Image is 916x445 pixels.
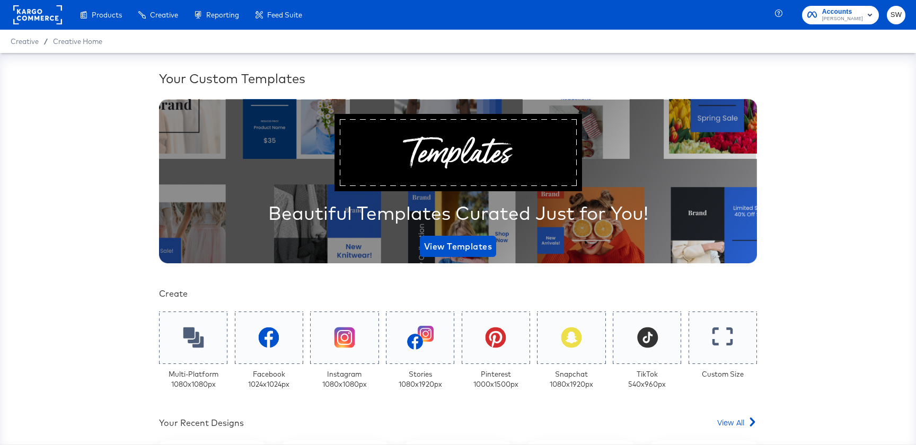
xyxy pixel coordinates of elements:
[92,11,122,19] span: Products
[702,369,744,379] div: Custom Size
[891,9,901,21] span: SW
[420,236,496,257] button: View Templates
[11,37,39,46] span: Creative
[206,11,239,19] span: Reporting
[887,6,905,24] button: SW
[399,369,442,389] div: Stories 1080 x 1920 px
[322,369,367,389] div: Instagram 1080 x 1080 px
[267,11,302,19] span: Feed Suite
[268,200,648,226] div: Beautiful Templates Curated Just for You!
[248,369,289,389] div: Facebook 1024 x 1024 px
[473,369,518,389] div: Pinterest 1000 x 1500 px
[802,6,879,24] button: Accounts[PERSON_NAME]
[159,417,244,429] div: Your Recent Designs
[53,37,102,46] a: Creative Home
[717,417,757,432] a: View All
[822,6,863,17] span: Accounts
[39,37,53,46] span: /
[159,288,757,300] div: Create
[424,239,492,254] span: View Templates
[717,417,744,428] span: View All
[550,369,593,389] div: Snapchat 1080 x 1920 px
[159,69,757,87] div: Your Custom Templates
[169,369,218,389] div: Multi-Platform 1080 x 1080 px
[150,11,178,19] span: Creative
[628,369,666,389] div: TikTok 540 x 960 px
[822,15,863,23] span: [PERSON_NAME]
